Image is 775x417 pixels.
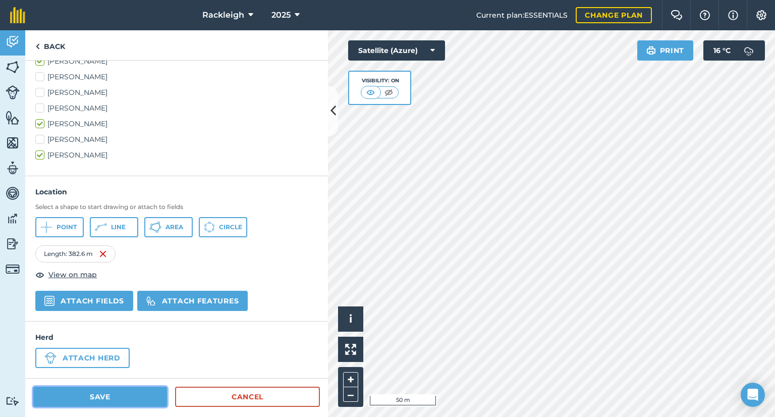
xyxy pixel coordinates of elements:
label: [PERSON_NAME] [35,87,318,98]
div: Open Intercom Messenger [741,383,765,407]
div: Length : 382.6 m [35,245,116,263]
span: Area [165,223,183,231]
img: svg+xml;base64,PHN2ZyB4bWxucz0iaHR0cDovL3d3dy53My5vcmcvMjAwMC9zdmciIHdpZHRoPSI1NiIgaGVpZ2h0PSI2MC... [6,110,20,125]
img: Four arrows, one pointing top left, one top right, one bottom right and the last bottom left [345,344,356,355]
a: Cancel [175,387,320,407]
img: A cog icon [755,10,767,20]
img: svg+xml;base64,PD94bWwgdmVyc2lvbj0iMS4wIiBlbmNvZGluZz0idXRmLTgiPz4KPCEtLSBHZW5lcmF0b3I6IEFkb2JlIE... [6,396,20,406]
span: Circle [219,223,242,231]
img: svg+xml;base64,PD94bWwgdmVyc2lvbj0iMS4wIiBlbmNvZGluZz0idXRmLTgiPz4KPCEtLSBHZW5lcmF0b3I6IEFkb2JlIE... [44,352,57,364]
img: svg+xml;base64,PHN2ZyB4bWxucz0iaHR0cDovL3d3dy53My5vcmcvMjAwMC9zdmciIHdpZHRoPSIxOCIgaGVpZ2h0PSIyNC... [35,269,44,281]
span: Rackleigh [202,9,244,21]
button: Attach fields [35,291,133,311]
button: 16 °C [703,40,765,61]
img: svg+xml;base64,PD94bWwgdmVyc2lvbj0iMS4wIiBlbmNvZGluZz0idXRmLTgiPz4KPCEtLSBHZW5lcmF0b3I6IEFkb2JlIE... [6,211,20,226]
img: svg+xml;base64,PD94bWwgdmVyc2lvbj0iMS4wIiBlbmNvZGluZz0idXRmLTgiPz4KPCEtLSBHZW5lcmF0b3I6IEFkb2JlIE... [6,34,20,49]
div: Visibility: On [361,77,399,85]
img: A question mark icon [699,10,711,20]
button: Circle [199,217,247,237]
img: svg%3e [146,296,156,306]
span: Point [57,223,77,231]
img: svg+xml;base64,PD94bWwgdmVyc2lvbj0iMS4wIiBlbmNvZGluZz0idXRmLTgiPz4KPCEtLSBHZW5lcmF0b3I6IEFkb2JlIE... [739,40,759,61]
img: svg+xml;base64,PHN2ZyB4bWxucz0iaHR0cDovL3d3dy53My5vcmcvMjAwMC9zdmciIHdpZHRoPSIxOSIgaGVpZ2h0PSIyNC... [646,44,656,57]
img: svg+xml;base64,PHN2ZyB4bWxucz0iaHR0cDovL3d3dy53My5vcmcvMjAwMC9zdmciIHdpZHRoPSI1MCIgaGVpZ2h0PSI0MC... [382,87,395,97]
img: svg+xml;base64,PHN2ZyB4bWxucz0iaHR0cDovL3d3dy53My5vcmcvMjAwMC9zdmciIHdpZHRoPSI1NiIgaGVpZ2h0PSI2MC... [6,135,20,150]
button: – [343,387,358,402]
img: svg+xml;base64,PD94bWwgdmVyc2lvbj0iMS4wIiBlbmNvZGluZz0idXRmLTgiPz4KPCEtLSBHZW5lcmF0b3I6IEFkb2JlIE... [6,262,20,276]
span: 16 ° C [713,40,731,61]
button: Save [33,387,167,407]
img: svg+xml,%3c [44,296,54,306]
button: Line [90,217,138,237]
button: Attach herd [35,348,130,368]
button: Area [144,217,193,237]
button: + [343,372,358,387]
button: i [338,306,363,332]
img: fieldmargin Logo [10,7,25,23]
img: svg+xml;base64,PHN2ZyB4bWxucz0iaHR0cDovL3d3dy53My5vcmcvMjAwMC9zdmciIHdpZHRoPSI1NiIgaGVpZ2h0PSI2MC... [6,60,20,75]
a: Change plan [576,7,652,23]
button: Satellite (Azure) [348,40,445,61]
h3: Select a shape to start drawing or attach to fields [35,203,318,211]
button: Attach features [137,291,248,311]
img: svg+xml;base64,PD94bWwgdmVyc2lvbj0iMS4wIiBlbmNvZGluZz0idXRmLTgiPz4KPCEtLSBHZW5lcmF0b3I6IEFkb2JlIE... [6,161,20,176]
label: [PERSON_NAME] [35,103,318,114]
button: Point [35,217,84,237]
a: Back [25,30,75,60]
span: Current plan : ESSENTIALS [476,10,568,21]
img: svg+xml;base64,PD94bWwgdmVyc2lvbj0iMS4wIiBlbmNvZGluZz0idXRmLTgiPz4KPCEtLSBHZW5lcmF0b3I6IEFkb2JlIE... [6,186,20,201]
img: svg+xml;base64,PD94bWwgdmVyc2lvbj0iMS4wIiBlbmNvZGluZz0idXRmLTgiPz4KPCEtLSBHZW5lcmF0b3I6IEFkb2JlIE... [6,236,20,251]
button: Print [637,40,694,61]
span: View on map [48,269,97,280]
span: Line [111,223,126,231]
button: View on map [35,269,97,281]
img: Two speech bubbles overlapping with the left bubble in the forefront [671,10,683,20]
label: [PERSON_NAME] [35,134,318,145]
h4: Herd [35,332,318,343]
img: svg+xml;base64,PHN2ZyB4bWxucz0iaHR0cDovL3d3dy53My5vcmcvMjAwMC9zdmciIHdpZHRoPSI5IiBoZWlnaHQ9IjI0Ii... [35,40,40,53]
h4: Location [35,186,318,197]
img: svg+xml;base64,PHN2ZyB4bWxucz0iaHR0cDovL3d3dy53My5vcmcvMjAwMC9zdmciIHdpZHRoPSIxNyIgaGVpZ2h0PSIxNy... [728,9,738,21]
label: [PERSON_NAME] [35,119,318,129]
img: svg+xml;base64,PHN2ZyB4bWxucz0iaHR0cDovL3d3dy53My5vcmcvMjAwMC9zdmciIHdpZHRoPSI1MCIgaGVpZ2h0PSI0MC... [364,87,377,97]
span: 2025 [271,9,291,21]
img: svg+xml;base64,PD94bWwgdmVyc2lvbj0iMS4wIiBlbmNvZGluZz0idXRmLTgiPz4KPCEtLSBHZW5lcmF0b3I6IEFkb2JlIE... [6,85,20,99]
label: [PERSON_NAME] [35,72,318,82]
img: svg+xml;base64,PHN2ZyB4bWxucz0iaHR0cDovL3d3dy53My5vcmcvMjAwMC9zdmciIHdpZHRoPSIxNiIgaGVpZ2h0PSIyNC... [99,248,107,260]
label: [PERSON_NAME] [35,56,318,67]
label: [PERSON_NAME] [35,150,318,161]
span: i [349,312,352,325]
